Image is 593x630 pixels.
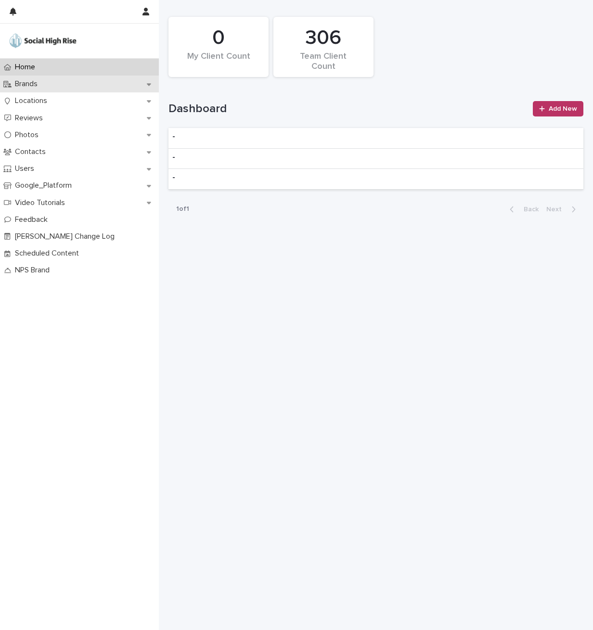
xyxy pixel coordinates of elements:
a: - [168,149,583,169]
div: My Client Count [185,51,252,72]
p: Video Tutorials [11,198,73,207]
p: Feedback [11,215,55,224]
p: Contacts [11,147,53,156]
p: - [172,153,175,163]
span: Add New [549,105,577,112]
p: Brands [11,79,45,89]
p: Photos [11,130,46,140]
a: - [168,128,583,149]
p: Users [11,164,42,173]
p: Home [11,63,43,72]
p: Locations [11,96,55,105]
p: Scheduled Content [11,249,87,258]
h1: Dashboard [168,102,527,116]
a: Add New [533,101,583,116]
p: NPS Brand [11,266,57,275]
span: Back [518,206,539,213]
div: Team Client Count (Locations) [290,51,357,72]
div: 306 [290,26,357,50]
button: Back [502,205,542,214]
p: Google_Platform [11,181,79,190]
button: Next [542,205,583,214]
p: 1 of 1 [168,197,197,221]
p: Reviews [11,114,51,123]
p: [PERSON_NAME] Change Log [11,232,122,241]
span: Next [546,206,567,213]
p: - [172,173,175,183]
a: - [168,169,583,190]
div: 0 [185,26,252,50]
p: - [172,132,175,142]
img: o5DnuTxEQV6sW9jFYBBf [8,31,78,51]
